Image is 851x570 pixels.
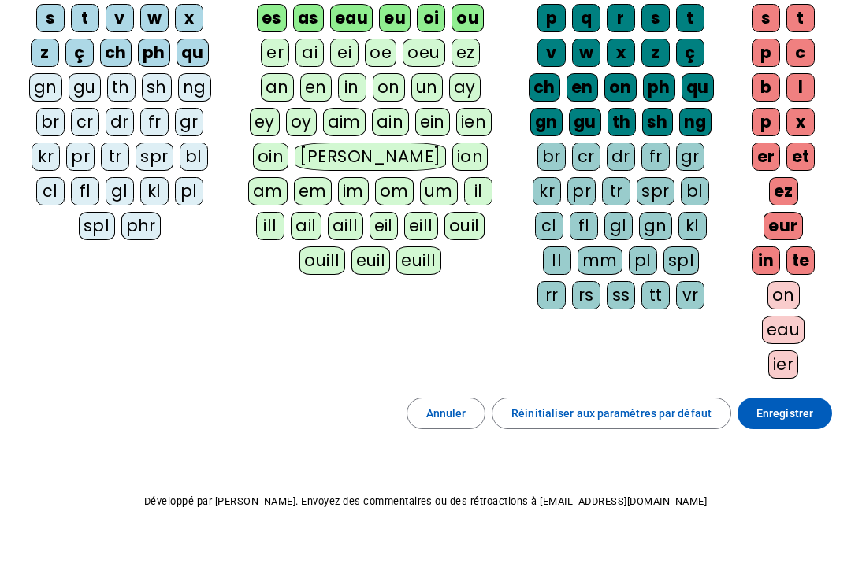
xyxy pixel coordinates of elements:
[140,4,169,32] div: w
[762,316,805,344] div: eau
[767,281,800,309] div: on
[572,281,600,309] div: rs
[404,212,438,240] div: eill
[786,246,815,275] div: te
[180,142,208,171] div: bl
[608,108,636,136] div: th
[456,108,492,136] div: ien
[106,108,134,136] div: dr
[338,73,366,102] div: in
[629,246,657,275] div: pl
[175,177,203,205] div: pl
[570,212,598,240] div: fl
[373,73,405,102] div: on
[604,212,633,240] div: gl
[786,142,815,171] div: et
[420,177,458,205] div: um
[641,142,670,171] div: fr
[464,177,492,205] div: il
[529,73,560,102] div: ch
[295,39,324,67] div: ai
[106,177,134,205] div: gl
[533,177,561,205] div: kr
[71,177,99,205] div: fl
[637,177,674,205] div: spr
[537,142,566,171] div: br
[257,4,287,32] div: es
[175,108,203,136] div: gr
[299,246,344,275] div: ouill
[641,281,670,309] div: tt
[643,73,675,102] div: ph
[300,73,332,102] div: en
[71,108,99,136] div: cr
[177,39,209,67] div: qu
[604,73,637,102] div: on
[641,4,670,32] div: s
[36,4,65,32] div: s
[136,142,173,171] div: spr
[379,4,411,32] div: eu
[138,39,170,67] div: ph
[768,350,799,379] div: ier
[676,281,704,309] div: vr
[452,39,480,67] div: ez
[370,212,399,240] div: eil
[602,177,630,205] div: tr
[36,108,65,136] div: br
[411,73,443,102] div: un
[65,39,94,67] div: ç
[567,73,598,102] div: en
[351,246,391,275] div: euil
[641,39,670,67] div: z
[295,142,445,171] div: [PERSON_NAME]
[681,177,709,205] div: bl
[676,4,704,32] div: t
[511,404,712,423] span: Réinitialiser aux paramètres par défaut
[572,39,600,67] div: w
[642,108,673,136] div: sh
[415,108,451,136] div: ein
[403,39,445,67] div: oeu
[786,39,815,67] div: c
[537,39,566,67] div: v
[756,404,813,423] span: Enregistrer
[569,108,601,136] div: gu
[578,246,622,275] div: mm
[79,212,115,240] div: spl
[417,4,445,32] div: oi
[752,142,780,171] div: er
[639,212,672,240] div: gn
[375,177,414,205] div: om
[752,108,780,136] div: p
[537,4,566,32] div: p
[253,142,289,171] div: oin
[66,142,95,171] div: pr
[452,4,484,32] div: ou
[256,212,284,240] div: ill
[36,177,65,205] div: cl
[530,108,563,136] div: gn
[572,142,600,171] div: cr
[140,177,169,205] div: kl
[764,212,803,240] div: eur
[752,73,780,102] div: b
[752,246,780,275] div: in
[452,142,489,171] div: ion
[100,39,132,67] div: ch
[537,281,566,309] div: rr
[449,73,481,102] div: ay
[140,108,169,136] div: fr
[175,4,203,32] div: x
[676,142,704,171] div: gr
[607,4,635,32] div: r
[330,4,373,32] div: eau
[676,39,704,67] div: ç
[293,4,324,32] div: as
[178,73,211,102] div: ng
[786,108,815,136] div: x
[328,212,363,240] div: aill
[607,142,635,171] div: dr
[682,73,714,102] div: qu
[294,177,332,205] div: em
